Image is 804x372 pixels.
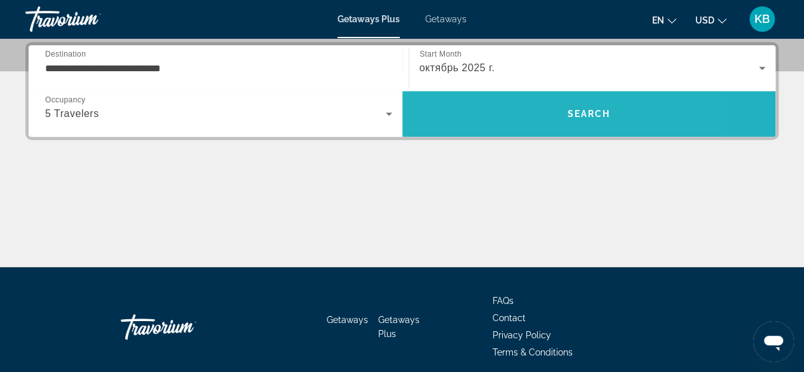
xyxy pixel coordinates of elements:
input: Select destination [45,61,392,76]
a: Terms & Conditions [493,347,573,357]
a: Getaways [425,14,467,24]
a: Contact [493,313,526,323]
span: en [652,15,664,25]
span: октябрь 2025 г. [419,62,495,73]
button: Search [402,91,776,137]
iframe: Кнопка запуска окна обмена сообщениями [753,321,794,362]
a: Getaways Plus [337,14,400,24]
a: Privacy Policy [493,330,551,340]
span: Search [567,109,610,119]
span: 5 Travelers [45,108,99,119]
span: USD [695,15,714,25]
a: FAQs [493,296,514,306]
button: Change language [652,11,676,29]
button: Change currency [695,11,726,29]
a: Travorium [25,3,153,36]
div: Search widget [29,45,775,137]
a: Go Home [121,308,248,346]
a: Getaways [327,315,368,325]
button: User Menu [746,6,779,32]
span: Occupancy [45,96,85,104]
span: KB [754,13,770,25]
a: Getaways Plus [378,315,419,339]
span: Destination [45,50,86,58]
span: Start Month [419,50,461,59]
